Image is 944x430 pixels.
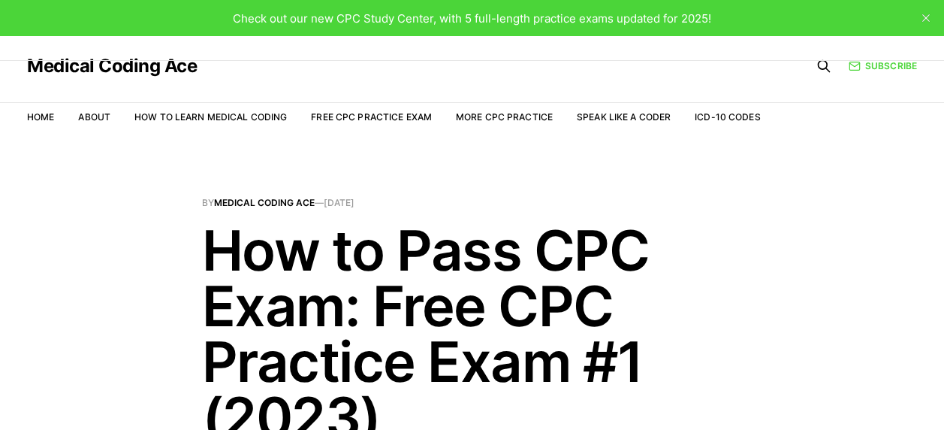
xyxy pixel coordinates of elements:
a: Medical Coding Ace [214,197,315,208]
a: Medical Coding Ace [27,57,197,75]
a: Subscribe [849,59,917,73]
a: Speak Like a Coder [577,111,671,123]
a: Free CPC Practice Exam [311,111,432,123]
span: Check out our new CPC Study Center, with 5 full-length practice exams updated for 2025! [233,11,711,26]
a: How to Learn Medical Coding [134,111,287,123]
a: Home [27,111,54,123]
a: More CPC Practice [456,111,553,123]
span: By — [202,198,743,207]
a: ICD-10 Codes [695,111,760,123]
button: close [914,6,938,30]
time: [DATE] [324,197,354,208]
a: About [78,111,110,123]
